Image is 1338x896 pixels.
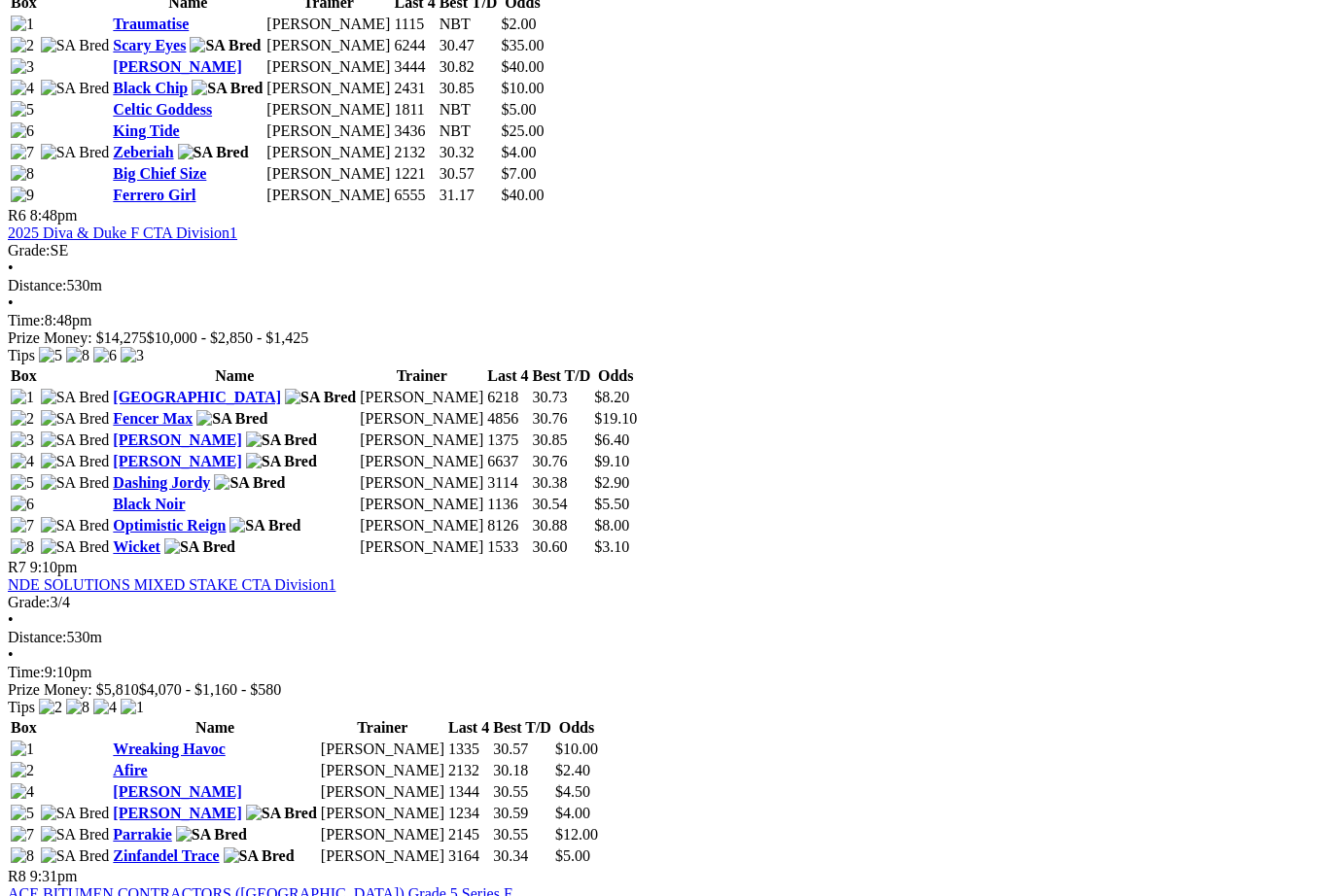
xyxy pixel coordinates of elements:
span: $2.00 [501,16,536,32]
td: [PERSON_NAME] [359,537,484,557]
img: 8 [11,847,34,865]
img: 4 [11,80,34,97]
span: 8:48pm [30,207,78,224]
a: Zinfandel Trace [113,847,219,864]
td: 1234 [447,804,490,823]
span: $25.00 [501,122,544,139]
td: 6218 [486,388,529,407]
td: 30.76 [532,452,592,471]
img: 6 [93,347,117,364]
img: SA Bred [214,474,285,492]
img: SA Bred [285,389,356,406]
img: SA Bred [246,431,317,449]
td: 30.57 [492,740,552,759]
a: Scary Eyes [113,37,186,53]
a: Traumatise [113,16,189,32]
span: $19.10 [594,410,637,427]
td: 30.38 [532,473,592,493]
td: 30.18 [492,761,552,780]
img: SA Bred [190,37,261,54]
img: SA Bred [41,847,110,865]
td: 1221 [393,164,436,184]
img: SA Bred [196,410,267,428]
img: 5 [11,805,34,822]
a: Ferrero Girl [113,187,195,203]
img: 2 [39,699,62,716]
td: 30.85 [439,79,499,98]
td: 2132 [447,761,490,780]
span: • [8,294,14,311]
img: 3 [121,347,144,364]
td: [PERSON_NAME] [265,79,391,98]
td: 30.47 [439,36,499,55]
img: SA Bred [41,144,110,161]
span: $4.00 [555,805,590,821]
td: 30.34 [492,846,552,866]
span: $35.00 [501,37,544,53]
td: 30.55 [492,825,552,844]
th: Best T/D [532,366,592,386]
span: R8 [8,868,26,884]
td: 1335 [447,740,490,759]
img: SA Bred [41,389,110,406]
a: [PERSON_NAME] [113,431,241,448]
img: 6 [11,122,34,140]
img: 2 [11,410,34,428]
td: 1375 [486,431,529,450]
td: 30.85 [532,431,592,450]
img: 7 [11,517,34,534]
td: 30.54 [532,495,592,514]
img: 7 [11,826,34,844]
td: 30.82 [439,57,499,77]
th: Name [112,366,357,386]
td: NBT [439,15,499,34]
a: Celtic Goddess [113,101,212,118]
span: $2.40 [555,762,590,778]
a: Wreaking Havoc [113,741,225,757]
span: $7.00 [501,165,536,182]
img: SA Bred [41,538,110,556]
img: 8 [66,699,89,716]
img: SA Bred [246,453,317,470]
span: $4,070 - $1,160 - $580 [139,681,282,698]
div: Prize Money: $14,275 [8,329,1330,347]
td: NBT [439,121,499,141]
span: $4.00 [501,144,536,160]
span: $10.00 [501,80,544,96]
span: $9.10 [594,453,629,469]
td: 2132 [393,143,436,162]
span: Tips [8,699,35,715]
a: Big Chief Size [113,165,206,182]
td: [PERSON_NAME] [359,431,484,450]
td: 1344 [447,782,490,802]
a: 2025 Diva & Duke F CTA Division1 [8,224,237,241]
a: NDE SOLUTIONS MIXED STAKE CTA Division1 [8,576,335,593]
img: SA Bred [229,517,300,534]
a: Black Chip [113,80,188,96]
td: 31.17 [439,186,499,205]
img: SA Bred [176,826,247,844]
img: SA Bred [246,805,317,822]
td: [PERSON_NAME] [320,761,445,780]
img: SA Bred [41,453,110,470]
td: [PERSON_NAME] [265,164,391,184]
img: SA Bred [41,517,110,534]
span: $2.90 [594,474,629,491]
th: Name [112,718,318,738]
td: 3436 [393,121,436,141]
img: 1 [11,741,34,758]
img: 5 [11,474,34,492]
span: $5.00 [555,847,590,864]
span: $6.40 [594,431,629,448]
th: Best T/D [492,718,552,738]
img: 8 [11,538,34,556]
div: Prize Money: $5,810 [8,681,1330,699]
td: 3164 [447,846,490,866]
td: 3114 [486,473,529,493]
span: $8.20 [594,389,629,405]
img: 1 [11,16,34,33]
img: SA Bred [41,431,110,449]
span: $3.10 [594,538,629,555]
a: [PERSON_NAME] [113,453,241,469]
span: $5.00 [501,101,536,118]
